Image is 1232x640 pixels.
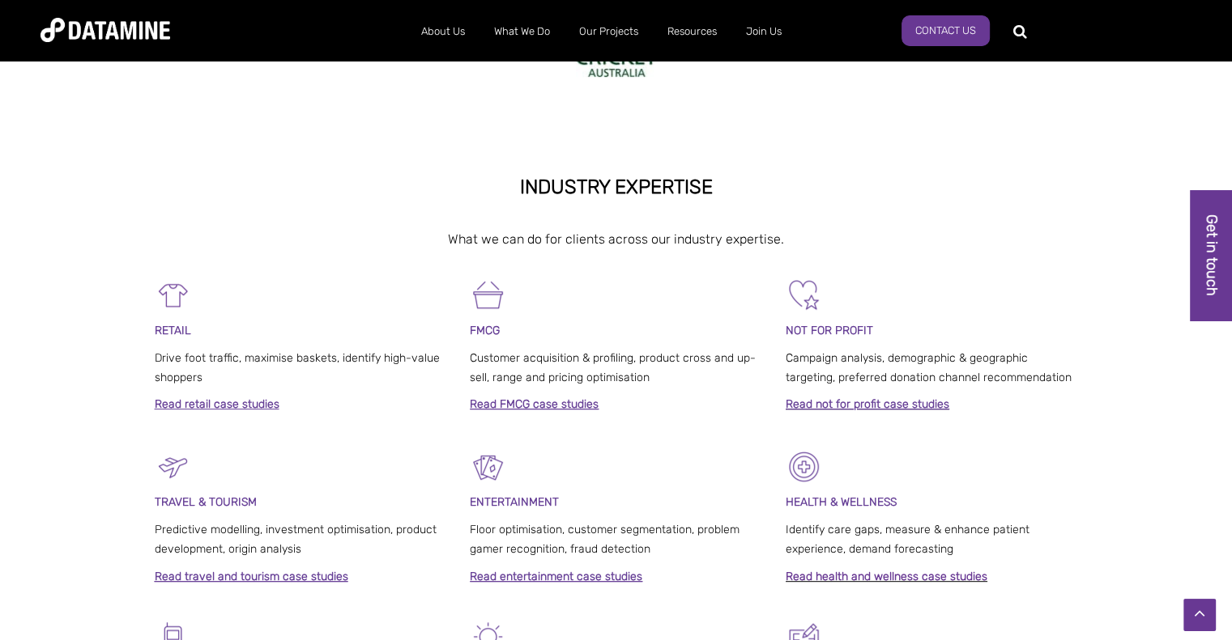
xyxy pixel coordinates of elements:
img: Healthcare [786,448,822,485]
span: Identify care gaps, measure & enhance patient experience, demand forecasting [786,523,1030,556]
a: Read FMCG case studies [470,397,599,411]
a: What We Do [480,11,565,53]
a: Read entertainment case studies [470,570,642,583]
img: Retail-1 [155,277,191,313]
img: Not For Profit [786,277,822,313]
span: Drive foot traffic, maximise baskets, identify high-value shoppers [155,351,440,384]
a: Read not for profit case studies [786,397,949,411]
a: Get in touch [1191,190,1232,320]
a: Resources [653,11,731,53]
img: Travel & Tourism [155,448,191,485]
span: TRAVEL & TOURISM [155,495,257,509]
span: RETAIL [155,324,191,337]
a: Read health and wellness case studies [786,570,987,583]
a: Contact Us [902,15,990,46]
span: What we can do for clients across our industry expertise. [448,231,784,247]
img: Datamine [40,18,170,42]
a: About Us [407,11,480,53]
img: FMCG [470,277,506,313]
strong: HEALTH & WELLNESS [786,495,897,509]
img: Entertainment [470,448,506,485]
span: FMCG [470,324,500,337]
a: Read travel and tourism case studies [155,570,348,583]
a: Read retail case studies [155,397,279,411]
span: Customer acquisition & profiling, product cross and up-sell, range and pricing optimisation [470,351,756,384]
span: Floor optimisation, customer segmentation, problem gamer recognition, fraud detection [470,523,740,556]
strong: INDUSTRY EXPERTISE [520,176,713,198]
span: Predictive modelling, investment optimisation, product development, origin analysis [155,523,437,556]
a: Join Us [731,11,796,53]
a: Our Projects [565,11,653,53]
span: Campaign analysis, demographic & geographic targeting, preferred donation channel recommendation [786,351,1072,384]
span: NOT FOR PROFIT [786,324,873,337]
span: ENTERTAINMENT [470,495,559,509]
